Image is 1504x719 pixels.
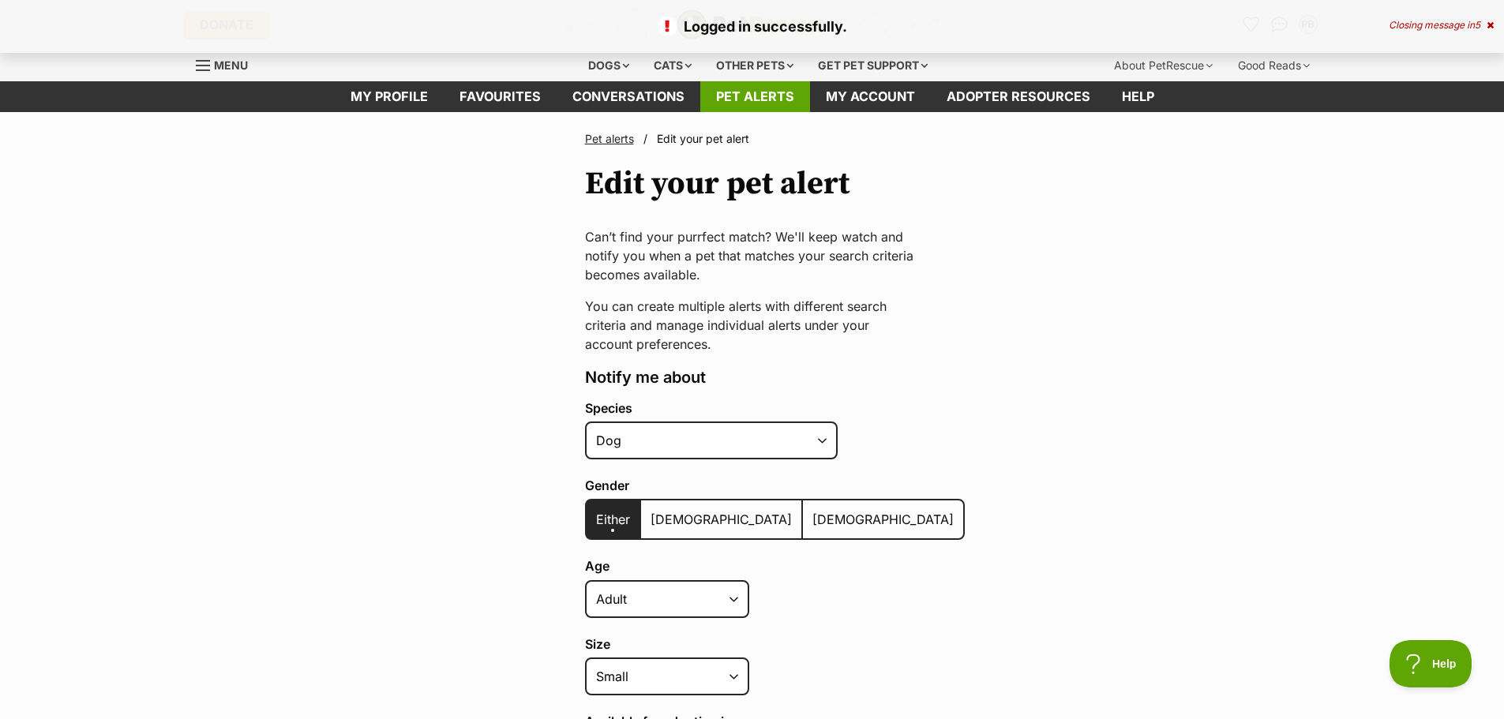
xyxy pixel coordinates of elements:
div: Get pet support [807,50,939,81]
a: Pet alerts [585,132,634,145]
label: Species [585,401,965,415]
span: Notify me about [585,368,706,387]
nav: Breadcrumbs [585,131,920,147]
div: Other pets [705,50,805,81]
label: Gender [585,478,965,492]
label: Age [585,559,965,573]
span: Either [596,511,630,527]
span: Edit your pet alert [657,132,749,145]
div: Good Reads [1227,50,1321,81]
span: Menu [214,58,248,72]
a: Favourites [444,81,557,112]
span: / [643,131,647,147]
a: My profile [335,81,444,112]
a: Help [1106,81,1170,112]
p: You can create multiple alerts with different search criteria and manage individual alerts under ... [585,297,920,354]
a: My account [810,81,931,112]
div: About PetRescue [1103,50,1224,81]
a: Adopter resources [931,81,1106,112]
a: conversations [557,81,700,112]
p: Can’t find your purrfect match? We'll keep watch and notify you when a pet that matches your sear... [585,227,920,284]
iframe: Help Scout Beacon - Open [1390,640,1472,687]
div: Cats [643,50,703,81]
a: Menu [196,50,259,78]
span: [DEMOGRAPHIC_DATA] [651,511,792,527]
span: [DEMOGRAPHIC_DATA] [812,511,954,527]
h1: Edit your pet alert [585,166,850,202]
div: Dogs [577,50,640,81]
label: Size [585,637,965,651]
a: Pet alerts [700,81,810,112]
